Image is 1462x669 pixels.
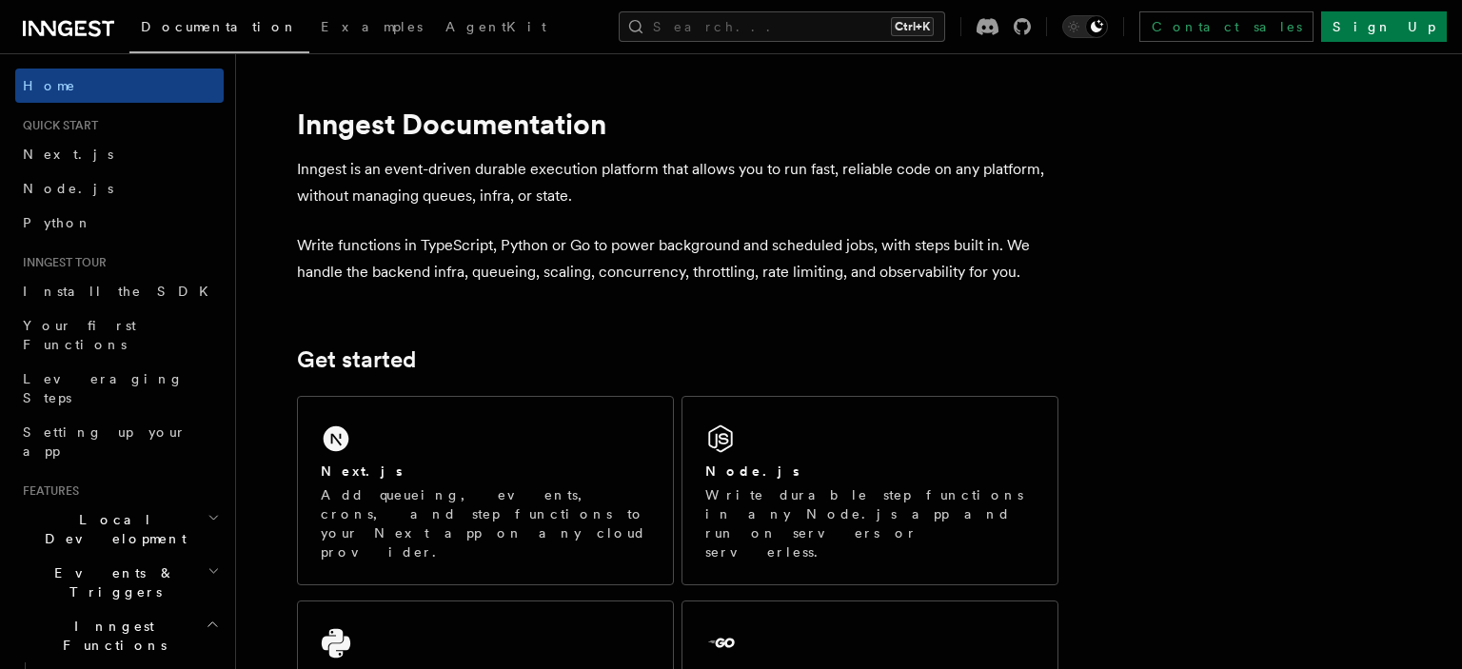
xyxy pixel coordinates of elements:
p: Inngest is an event-driven durable execution platform that allows you to run fast, reliable code ... [297,156,1058,209]
button: Search...Ctrl+K [619,11,945,42]
span: Next.js [23,147,113,162]
p: Add queueing, events, crons, and step functions to your Next app on any cloud provider. [321,485,650,561]
a: Setting up your app [15,415,224,468]
a: Documentation [129,6,309,53]
h2: Node.js [705,462,800,481]
span: Documentation [141,19,298,34]
a: Node.js [15,171,224,206]
span: Setting up your app [23,424,187,459]
a: Install the SDK [15,274,224,308]
h2: Next.js [321,462,403,481]
a: Python [15,206,224,240]
span: Home [23,76,76,95]
span: Your first Functions [23,318,136,352]
p: Write durable step functions in any Node.js app and run on servers or serverless. [705,485,1035,561]
a: Your first Functions [15,308,224,362]
span: Quick start [15,118,98,133]
span: AgentKit [445,19,546,34]
a: AgentKit [434,6,558,51]
span: Inngest tour [15,255,107,270]
span: Examples [321,19,423,34]
button: Local Development [15,502,224,556]
kbd: Ctrl+K [891,17,934,36]
span: Node.js [23,181,113,196]
a: Home [15,69,224,103]
span: Inngest Functions [15,617,206,655]
span: Python [23,215,92,230]
a: Get started [297,346,416,373]
a: Leveraging Steps [15,362,224,415]
a: Node.jsWrite durable step functions in any Node.js app and run on servers or serverless. [682,396,1058,585]
a: Next.js [15,137,224,171]
button: Events & Triggers [15,556,224,609]
span: Leveraging Steps [23,371,184,405]
span: Features [15,483,79,499]
h1: Inngest Documentation [297,107,1058,141]
a: Contact sales [1139,11,1314,42]
span: Install the SDK [23,284,220,299]
span: Local Development [15,510,207,548]
button: Toggle dark mode [1062,15,1108,38]
button: Inngest Functions [15,609,224,662]
span: Events & Triggers [15,563,207,601]
a: Examples [309,6,434,51]
a: Sign Up [1321,11,1447,42]
p: Write functions in TypeScript, Python or Go to power background and scheduled jobs, with steps bu... [297,232,1058,285]
a: Next.jsAdd queueing, events, crons, and step functions to your Next app on any cloud provider. [297,396,674,585]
